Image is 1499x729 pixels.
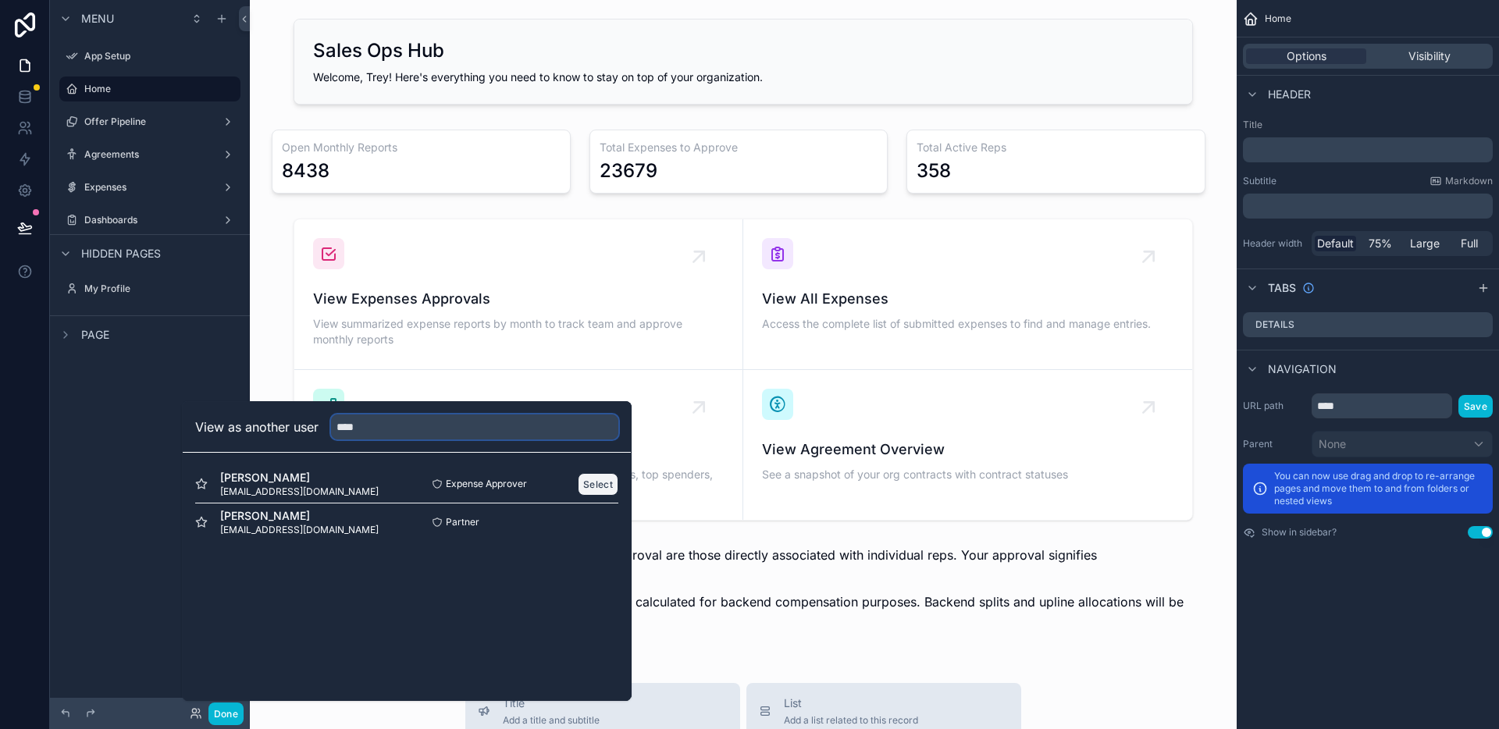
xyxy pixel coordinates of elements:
span: [EMAIL_ADDRESS][DOMAIN_NAME] [220,485,379,498]
label: Agreements [84,148,215,161]
label: App Setup [84,50,237,62]
span: Partner [446,516,479,528]
a: My Profile [59,276,240,301]
label: Subtitle [1243,175,1276,187]
label: Offer Pipeline [84,116,215,128]
span: Navigation [1268,361,1337,377]
a: App Setup [59,44,240,69]
a: Offer Pipeline [59,109,240,134]
span: Menu [81,11,114,27]
label: Expenses [84,181,215,194]
h2: View as another user [195,418,319,436]
button: Select [578,473,618,496]
a: Home [59,76,240,101]
span: Large [1410,236,1440,251]
span: Default [1317,236,1354,251]
span: Tabs [1268,280,1296,296]
span: Expense Approver [446,478,527,490]
button: Done [208,702,244,725]
div: scrollable content [1243,137,1493,162]
a: Dashboards [59,208,240,233]
span: Visibility [1408,48,1451,64]
span: List [784,695,918,711]
span: 75% [1369,236,1392,251]
span: Options [1287,48,1326,64]
span: Header [1268,87,1311,102]
span: [EMAIL_ADDRESS][DOMAIN_NAME] [220,524,379,536]
a: Markdown [1430,175,1493,187]
label: Details [1255,318,1294,331]
label: Home [84,83,231,95]
label: Dashboards [84,214,215,226]
a: Agreements [59,142,240,167]
span: None [1319,436,1346,452]
p: You can now use drag and drop to re-arrange pages and move them to and from folders or nested views [1274,470,1483,507]
label: Parent [1243,438,1305,450]
span: Title [503,695,600,711]
label: Header width [1243,237,1305,250]
label: Show in sidebar? [1262,526,1337,539]
span: Markdown [1445,175,1493,187]
span: Page [81,327,109,343]
label: My Profile [84,283,237,295]
div: scrollable content [1243,194,1493,219]
a: Expenses [59,175,240,200]
button: None [1312,431,1493,457]
span: Full [1461,236,1478,251]
label: Title [1243,119,1493,131]
span: Hidden pages [81,246,161,261]
span: [PERSON_NAME] [220,508,379,524]
label: URL path [1243,400,1305,412]
button: Save [1458,395,1493,418]
span: Home [1265,12,1291,25]
span: Add a title and subtitle [503,714,600,727]
span: [PERSON_NAME] [220,470,379,485]
span: Add a list related to this record [784,714,918,727]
